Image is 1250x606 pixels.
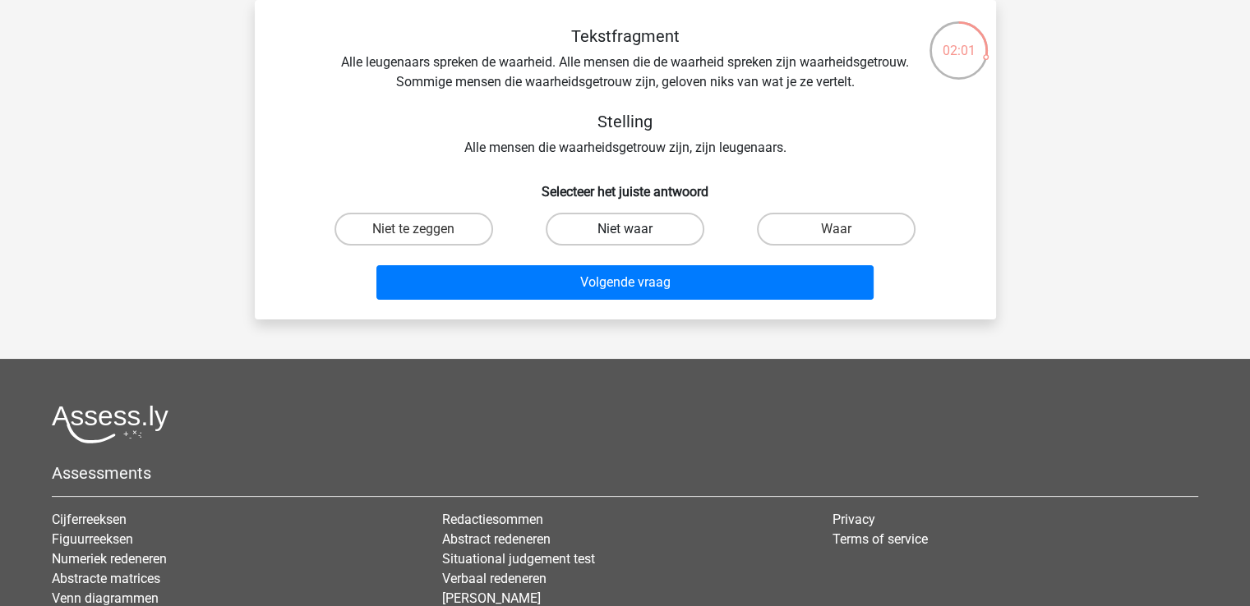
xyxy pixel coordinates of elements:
div: 02:01 [928,20,989,61]
a: Terms of service [833,531,928,547]
a: Verbaal redeneren [442,571,547,586]
h5: Stelling [334,112,917,131]
label: Niet waar [546,213,704,246]
a: Figuurreeksen [52,531,133,547]
button: Volgende vraag [376,265,874,300]
a: Abstract redeneren [442,531,551,547]
a: Redactiesommen [442,512,543,527]
a: Situational judgement test [442,551,595,567]
h5: Tekstfragment [334,26,917,46]
img: Assessly logo [52,405,168,443]
label: Waar [757,213,916,246]
a: Venn diagrammen [52,590,159,606]
a: Privacy [833,512,875,527]
h6: Selecteer het juiste antwoord [281,171,970,200]
a: Numeriek redeneren [52,551,167,567]
a: Abstracte matrices [52,571,160,586]
a: Cijferreeksen [52,512,127,527]
a: [PERSON_NAME] [442,590,541,606]
h5: Assessments [52,463,1198,483]
label: Niet te zeggen [334,213,493,246]
div: Alle leugenaars spreken de waarheid. Alle mensen die de waarheid spreken zijn waarheidsgetrouw. S... [281,26,970,158]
